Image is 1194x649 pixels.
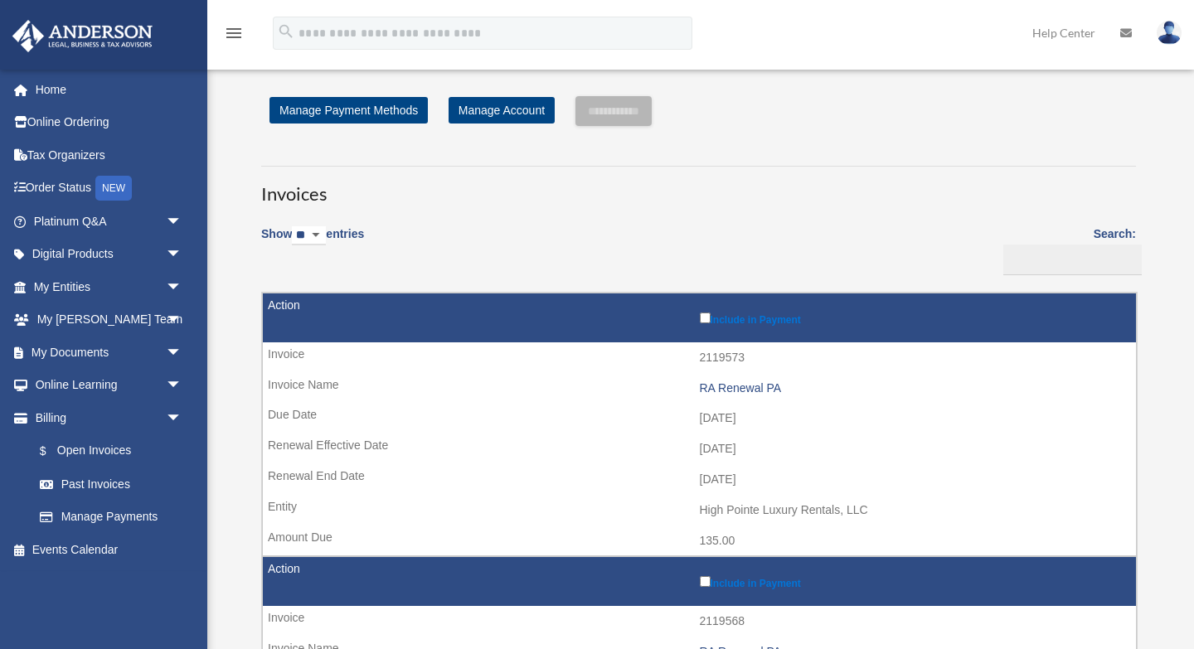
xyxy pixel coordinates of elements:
td: [DATE] [263,403,1136,434]
label: Search: [997,224,1136,275]
select: Showentries [292,226,326,245]
label: Include in Payment [700,309,1128,326]
td: High Pointe Luxury Rentals, LLC [263,495,1136,526]
div: NEW [95,176,132,201]
span: arrow_drop_down [166,303,199,337]
a: Billingarrow_drop_down [12,401,199,434]
a: menu [224,29,244,43]
input: Include in Payment [700,576,711,587]
a: My Entitiesarrow_drop_down [12,270,207,303]
a: Past Invoices [23,467,199,501]
a: Manage Account [449,97,555,124]
input: Search: [1003,245,1142,276]
span: $ [49,441,57,462]
a: Events Calendar [12,533,207,566]
label: Include in Payment [700,573,1128,589]
a: Online Ordering [12,106,207,139]
a: My [PERSON_NAME] Teamarrow_drop_down [12,303,207,337]
span: arrow_drop_down [166,336,199,370]
div: RA Renewal PA [700,381,1128,395]
img: Anderson Advisors Platinum Portal [7,20,158,52]
td: 2119573 [263,342,1136,374]
input: Include in Payment [700,312,711,323]
a: Manage Payments [23,501,199,534]
i: menu [224,23,244,43]
a: Order StatusNEW [12,172,207,206]
label: Show entries [261,224,364,262]
h3: Invoices [261,166,1136,207]
span: arrow_drop_down [166,270,199,304]
a: Home [12,73,207,106]
a: Platinum Q&Aarrow_drop_down [12,205,207,238]
a: Digital Productsarrow_drop_down [12,238,207,271]
span: arrow_drop_down [166,205,199,239]
a: Tax Organizers [12,138,207,172]
span: arrow_drop_down [166,401,199,435]
span: arrow_drop_down [166,369,199,403]
a: Online Learningarrow_drop_down [12,369,207,402]
td: [DATE] [263,433,1136,465]
span: arrow_drop_down [166,238,199,272]
td: 2119568 [263,606,1136,637]
td: [DATE] [263,464,1136,496]
a: $Open Invoices [23,434,191,468]
td: 135.00 [263,525,1136,557]
a: Manage Payment Methods [269,97,428,124]
a: My Documentsarrow_drop_down [12,336,207,369]
i: search [277,22,295,41]
img: User Pic [1157,21,1182,45]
